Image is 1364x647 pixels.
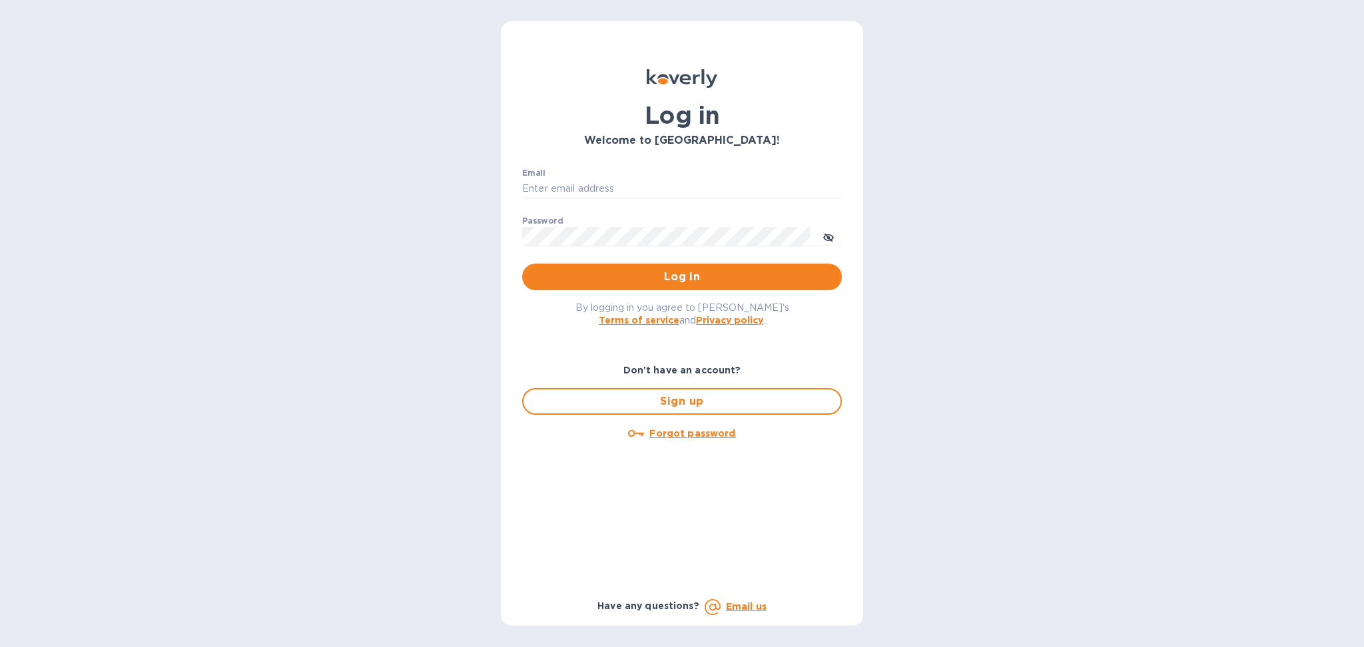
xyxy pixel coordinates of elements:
[575,302,789,325] span: By logging in you agree to [PERSON_NAME]'s and .
[522,264,842,290] button: Log in
[534,393,830,409] span: Sign up
[522,101,842,129] h1: Log in
[649,428,735,439] u: Forgot password
[533,269,831,285] span: Log in
[522,169,545,177] label: Email
[522,179,842,199] input: Enter email address
[647,69,717,88] img: Koverly
[696,315,763,325] a: Privacy policy
[726,601,767,612] a: Email us
[815,223,842,250] button: toggle password visibility
[599,315,679,325] a: Terms of service
[623,365,741,375] b: Don't have an account?
[597,600,699,611] b: Have any questions?
[522,388,842,415] button: Sign up
[522,134,842,147] h3: Welcome to [GEOGRAPHIC_DATA]!
[522,217,563,225] label: Password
